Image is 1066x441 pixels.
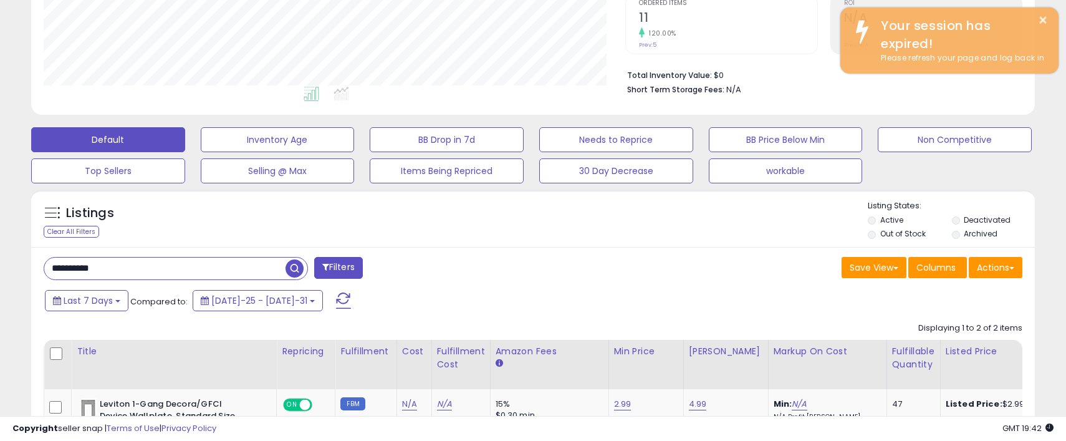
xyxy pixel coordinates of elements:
[842,257,906,278] button: Save View
[880,215,903,225] label: Active
[627,67,1013,82] li: $0
[892,399,931,410] div: 47
[77,345,271,358] div: Title
[946,399,1049,410] div: $2.99
[918,322,1022,334] div: Displaying 1 to 2 of 2 items
[340,345,391,358] div: Fulfillment
[211,294,307,307] span: [DATE]-25 - [DATE]-31
[201,158,355,183] button: Selling @ Max
[402,345,426,358] div: Cost
[201,127,355,152] button: Inventory Age
[80,399,97,424] img: 31cjOLUs6sL._SL40_.jpg
[946,345,1054,358] div: Listed Price
[12,422,58,434] strong: Copyright
[45,290,128,311] button: Last 7 Days
[314,257,363,279] button: Filters
[539,127,693,152] button: Needs to Reprice
[639,41,656,49] small: Prev: 5
[689,398,707,410] a: 4.99
[774,398,792,410] b: Min:
[107,422,160,434] a: Terms of Use
[1002,422,1054,434] span: 2025-08-12 19:42 GMT
[31,127,185,152] button: Default
[627,70,712,80] b: Total Inventory Value:
[645,29,676,38] small: 120.00%
[64,294,113,307] span: Last 7 Days
[161,422,216,434] a: Privacy Policy
[12,423,216,435] div: seller snap | |
[878,127,1032,152] button: Non Competitive
[774,345,881,358] div: Markup on Cost
[689,345,763,358] div: [PERSON_NAME]
[892,345,935,371] div: Fulfillable Quantity
[946,398,1002,410] b: Listed Price:
[709,127,863,152] button: BB Price Below Min
[496,358,503,369] small: Amazon Fees.
[44,226,99,238] div: Clear All Filters
[614,345,678,358] div: Min Price
[193,290,323,311] button: [DATE]-25 - [DATE]-31
[340,397,365,410] small: FBM
[496,399,599,410] div: 15%
[437,345,485,371] div: Fulfillment Cost
[792,398,807,410] a: N/A
[496,345,603,358] div: Amazon Fees
[284,400,300,410] span: ON
[880,228,926,239] label: Out of Stock
[627,84,724,95] b: Short Term Storage Fees:
[614,398,631,410] a: 2.99
[872,17,1049,52] div: Your session has expired!
[437,398,452,410] a: N/A
[872,52,1049,64] div: Please refresh your page and log back in
[370,158,524,183] button: Items Being Repriced
[726,84,741,95] span: N/A
[539,158,693,183] button: 30 Day Decrease
[868,200,1034,212] p: Listing States:
[709,158,863,183] button: workable
[964,228,997,239] label: Archived
[969,257,1022,278] button: Actions
[964,215,1011,225] label: Deactivated
[31,158,185,183] button: Top Sellers
[66,205,114,222] h5: Listings
[402,398,417,410] a: N/A
[370,127,524,152] button: BB Drop in 7d
[639,11,817,27] h2: 11
[130,296,188,308] span: Compared to:
[282,345,330,358] div: Repricing
[1038,12,1048,28] button: ×
[908,257,967,278] button: Columns
[768,340,886,389] th: The percentage added to the cost of goods (COGS) that forms the calculator for Min & Max prices.
[916,261,956,274] span: Columns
